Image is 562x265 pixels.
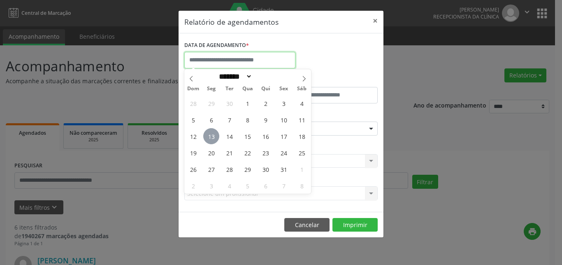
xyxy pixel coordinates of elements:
span: Novembro 3, 2025 [203,178,219,194]
span: Qua [239,86,257,91]
span: Setembro 29, 2025 [203,95,219,111]
span: Ter [221,86,239,91]
span: Outubro 26, 2025 [185,161,201,177]
span: Outubro 14, 2025 [221,128,237,144]
span: Outubro 7, 2025 [221,112,237,128]
label: ATÉ [283,74,378,87]
span: Outubro 12, 2025 [185,128,201,144]
span: Sáb [293,86,311,91]
span: Novembro 4, 2025 [221,178,237,194]
span: Setembro 28, 2025 [185,95,201,111]
span: Qui [257,86,275,91]
button: Close [367,11,383,31]
select: Month [216,72,252,81]
span: Outubro 23, 2025 [258,145,274,161]
span: Novembro 2, 2025 [185,178,201,194]
button: Cancelar [284,218,330,232]
span: Setembro 30, 2025 [221,95,237,111]
span: Outubro 18, 2025 [294,128,310,144]
span: Outubro 24, 2025 [276,145,292,161]
span: Outubro 21, 2025 [221,145,237,161]
span: Outubro 20, 2025 [203,145,219,161]
label: DATA DE AGENDAMENTO [184,39,249,52]
h5: Relatório de agendamentos [184,16,279,27]
span: Outubro 16, 2025 [258,128,274,144]
span: Outubro 31, 2025 [276,161,292,177]
span: Outubro 4, 2025 [294,95,310,111]
span: Outubro 29, 2025 [239,161,255,177]
span: Novembro 5, 2025 [239,178,255,194]
button: Imprimir [332,218,378,232]
span: Outubro 5, 2025 [185,112,201,128]
span: Outubro 15, 2025 [239,128,255,144]
span: Outubro 13, 2025 [203,128,219,144]
span: Outubro 8, 2025 [239,112,255,128]
span: Novembro 7, 2025 [276,178,292,194]
span: Seg [202,86,221,91]
span: Outubro 28, 2025 [221,161,237,177]
span: Outubro 11, 2025 [294,112,310,128]
span: Outubro 27, 2025 [203,161,219,177]
span: Novembro 6, 2025 [258,178,274,194]
span: Outubro 6, 2025 [203,112,219,128]
span: Outubro 30, 2025 [258,161,274,177]
span: Outubro 25, 2025 [294,145,310,161]
span: Outubro 2, 2025 [258,95,274,111]
span: Outubro 1, 2025 [239,95,255,111]
input: Year [252,72,279,81]
span: Outubro 19, 2025 [185,145,201,161]
span: Novembro 8, 2025 [294,178,310,194]
span: Sex [275,86,293,91]
span: Novembro 1, 2025 [294,161,310,177]
span: Outubro 3, 2025 [276,95,292,111]
span: Outubro 9, 2025 [258,112,274,128]
span: Dom [184,86,202,91]
span: Outubro 17, 2025 [276,128,292,144]
span: Outubro 22, 2025 [239,145,255,161]
span: Outubro 10, 2025 [276,112,292,128]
